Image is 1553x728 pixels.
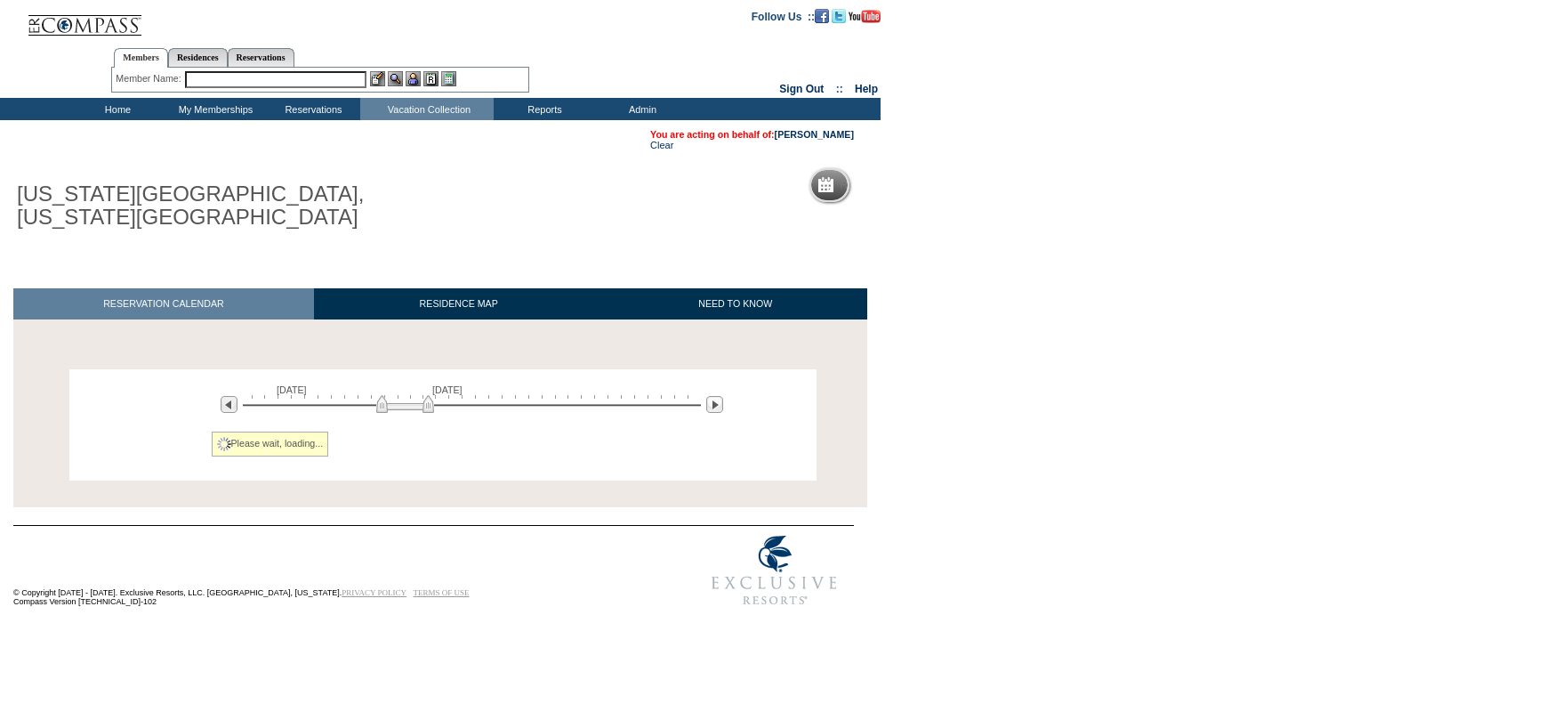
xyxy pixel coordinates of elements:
[388,71,403,86] img: View
[650,129,854,140] span: You are acting on behalf of:
[217,437,231,451] img: spinner2.gif
[221,396,237,413] img: Previous
[414,588,470,597] a: TERMS OF USE
[706,396,723,413] img: Next
[67,98,165,120] td: Home
[262,98,360,120] td: Reservations
[849,10,881,20] a: Subscribe to our YouTube Channel
[779,83,824,95] a: Sign Out
[406,71,421,86] img: Impersonate
[370,71,385,86] img: b_edit.gif
[277,384,307,395] span: [DATE]
[116,71,184,86] div: Member Name:
[695,526,854,615] img: Exclusive Resorts
[603,288,867,320] a: NEED TO KNOW
[855,83,878,95] a: Help
[114,48,168,68] a: Members
[360,98,494,120] td: Vacation Collection
[832,10,846,20] a: Follow us on Twitter
[13,528,636,616] td: © Copyright [DATE] - [DATE]. Exclusive Resorts, LLC. [GEOGRAPHIC_DATA], [US_STATE]. Compass Versi...
[849,10,881,23] img: Subscribe to our YouTube Channel
[423,71,439,86] img: Reservations
[13,288,314,320] a: RESERVATION CALENDAR
[165,98,262,120] td: My Memberships
[815,10,829,20] a: Become our fan on Facebook
[650,140,673,150] a: Clear
[432,384,463,395] span: [DATE]
[342,588,406,597] a: PRIVACY POLICY
[832,9,846,23] img: Follow us on Twitter
[836,83,843,95] span: ::
[775,129,854,140] a: [PERSON_NAME]
[314,288,604,320] a: RESIDENCE MAP
[815,9,829,23] img: Become our fan on Facebook
[441,71,456,86] img: b_calculator.gif
[13,179,412,233] h1: [US_STATE][GEOGRAPHIC_DATA], [US_STATE][GEOGRAPHIC_DATA]
[228,48,294,67] a: Reservations
[841,180,977,191] h5: Reservation Calendar
[494,98,591,120] td: Reports
[212,432,329,457] div: Please wait, loading...
[752,9,815,23] td: Follow Us ::
[591,98,689,120] td: Admin
[168,48,228,67] a: Residences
